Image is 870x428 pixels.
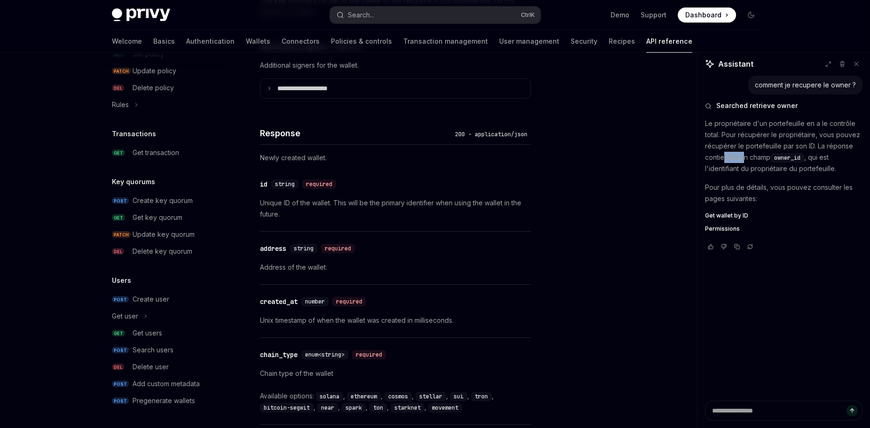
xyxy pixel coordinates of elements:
[685,10,721,20] span: Dashboard
[846,405,858,416] button: Send message
[609,30,635,53] a: Recipes
[133,395,195,406] div: Pregenerate wallets
[104,144,225,161] a: GETGet transaction
[716,101,798,110] span: Searched retrieve owner
[112,197,129,204] span: POST
[133,294,169,305] div: Create user
[112,347,129,354] span: POST
[471,392,492,401] code: tron
[731,242,743,251] button: Copy chat response
[153,30,175,53] a: Basics
[471,390,495,402] div: ,
[133,195,193,206] div: Create key quorum
[112,214,125,221] span: GET
[352,350,386,359] div: required
[112,364,124,371] span: DEL
[104,243,225,260] a: DELDelete key quorum
[260,127,451,140] h4: Response
[104,226,225,243] a: PATCHUpdate key quorum
[112,248,124,255] span: DEL
[133,65,176,77] div: Update policy
[260,350,298,359] div: chain_type
[450,390,471,402] div: ,
[104,62,225,79] a: PATCHUpdate policy
[705,212,748,219] span: Get wallet by ID
[260,315,531,326] p: Unix timestamp of when the wallet was created in milliseconds.
[104,79,225,96] a: DELDelete policy
[112,330,125,337] span: GET
[403,30,488,53] a: Transaction management
[186,30,235,53] a: Authentication
[112,128,156,140] h5: Transactions
[112,296,129,303] span: POST
[246,30,270,53] a: Wallets
[451,130,531,139] div: 200 - application/json
[112,231,131,238] span: PATCH
[133,147,179,158] div: Get transaction
[260,390,531,413] div: Available options:
[305,298,325,305] span: number
[112,176,155,187] h5: Key quorums
[112,30,142,53] a: Welcome
[112,311,138,322] div: Get user
[774,154,800,162] span: owner_id
[104,96,225,113] button: Rules
[332,297,366,306] div: required
[133,327,162,339] div: Get users
[112,8,170,22] img: dark logo
[755,80,856,90] div: comment je recupere le owner ?
[705,182,862,204] p: Pour plus de détails, vous pouvez consulter les pages suivantes:
[133,246,192,257] div: Delete key quorum
[347,392,381,401] code: ethereum
[133,378,200,389] div: Add custom metadata
[112,149,125,156] span: GET
[133,229,195,240] div: Update key quorum
[415,392,446,401] code: stellar
[260,262,531,273] p: Address of the wallet.
[348,9,374,21] div: Search...
[705,225,740,233] span: Permissions
[112,381,129,388] span: POST
[705,101,862,110] button: Searched retrieve owner
[112,397,129,405] span: POST
[133,361,169,373] div: Delete user
[744,8,759,23] button: Toggle dark mode
[112,275,131,286] h5: Users
[260,197,531,220] p: Unique ID of the wallet. This will be the primary identifier when using the wallet in the future.
[112,99,129,110] div: Rules
[330,7,541,23] button: Search...CtrlK
[104,192,225,209] a: POSTCreate key quorum
[678,8,736,23] a: Dashboard
[260,152,531,163] p: Newly created wallet.
[260,297,298,306] div: created_at
[415,390,450,402] div: ,
[104,375,225,392] a: POSTAdd custom metadata
[384,390,415,402] div: ,
[571,30,597,53] a: Security
[316,392,343,401] code: solana
[641,10,666,20] a: Support
[104,342,225,358] a: POSTSearch users
[104,358,225,375] a: DELDelete user
[260,60,531,71] p: Additional signers for the wallet.
[347,390,384,402] div: ,
[331,30,392,53] a: Policies & controls
[611,10,629,20] a: Demo
[450,392,467,401] code: sui
[745,242,756,251] button: Reload last chat
[282,30,320,53] a: Connectors
[305,351,345,358] span: enum<string>
[133,82,174,93] div: Delete policy
[112,85,124,92] span: DEL
[112,68,131,75] span: PATCH
[104,209,225,226] a: GETGet key quorum
[521,11,535,19] span: Ctrl K
[260,244,286,253] div: address
[294,245,314,252] span: string
[302,179,336,189] div: required
[316,390,347,402] div: ,
[275,180,295,188] span: string
[104,291,225,308] a: POSTCreate user
[705,225,862,233] a: Permissions
[133,344,173,356] div: Search users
